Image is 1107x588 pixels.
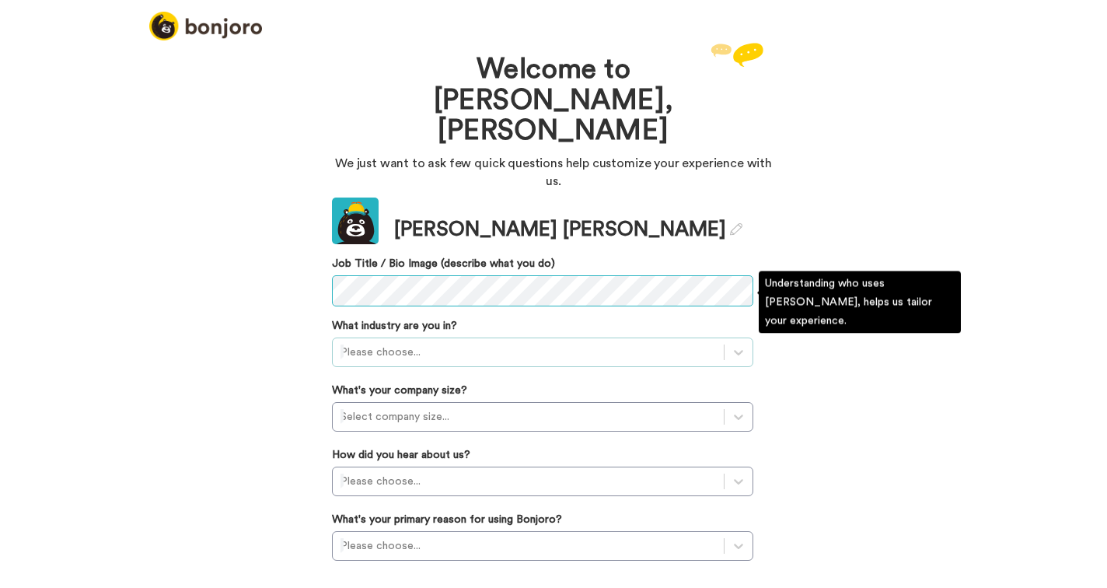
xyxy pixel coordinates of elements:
label: How did you hear about us? [332,447,470,463]
img: reply.svg [711,43,763,67]
label: What's your primary reason for using Bonjoro? [332,512,562,527]
p: We just want to ask few quick questions help customize your experience with us. [332,155,775,191]
label: Job Title / Bio Image (describe what you do) [332,256,753,271]
img: logo_full.png [149,12,262,40]
div: [PERSON_NAME] [PERSON_NAME] [394,215,742,244]
h1: Welcome to [PERSON_NAME], [PERSON_NAME] [379,54,728,147]
label: What industry are you in? [332,318,457,334]
div: Understanding who uses [PERSON_NAME], helps us tailor your experience. [759,271,961,334]
label: What's your company size? [332,383,467,398]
